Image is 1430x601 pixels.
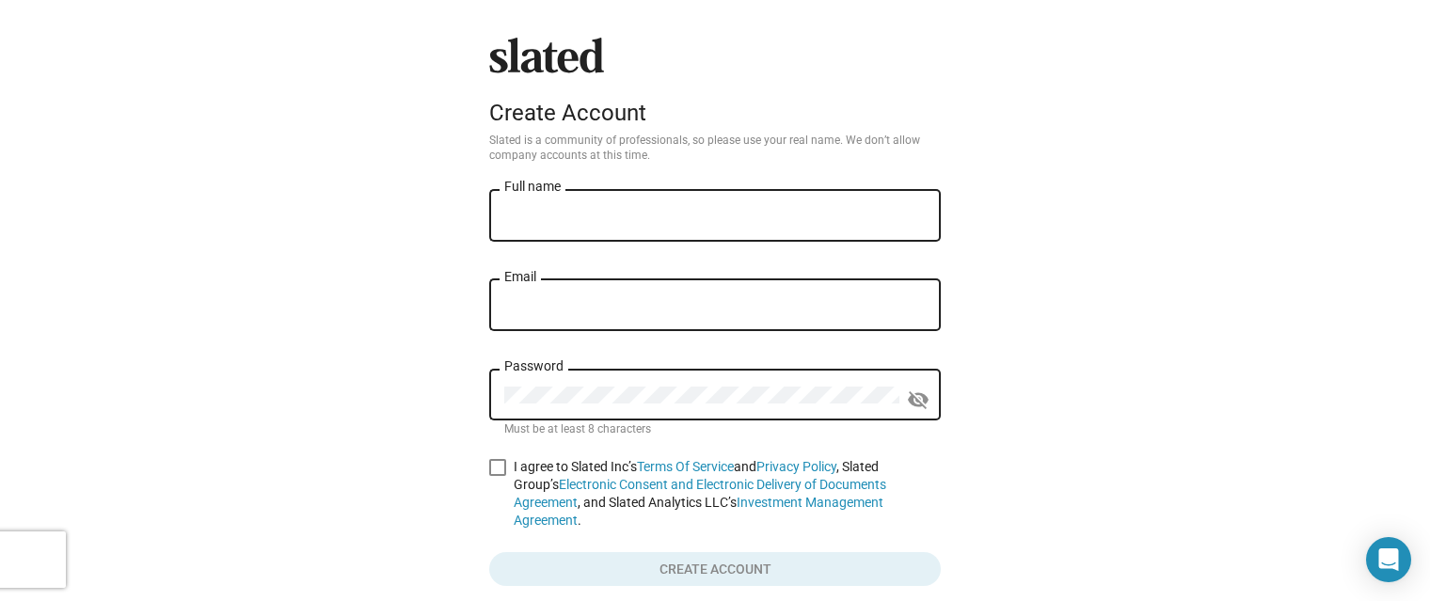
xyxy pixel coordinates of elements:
[756,459,836,474] a: Privacy Policy
[514,477,886,510] a: Electronic Consent and Electronic Delivery of Documents Agreement
[1366,537,1411,582] div: Open Intercom Messenger
[504,422,651,437] mat-hint: Must be at least 8 characters
[637,459,734,474] a: Terms Of Service
[489,134,941,164] p: Slated is a community of professionals, so please use your real name. We don’t allow company acco...
[489,38,941,134] sl-branding: Create Account
[514,458,941,530] span: I agree to Slated Inc’s and , Slated Group’s , and Slated Analytics LLC’s .
[489,100,941,126] div: Create Account
[907,386,929,415] mat-icon: visibility_off
[899,381,937,419] button: Show password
